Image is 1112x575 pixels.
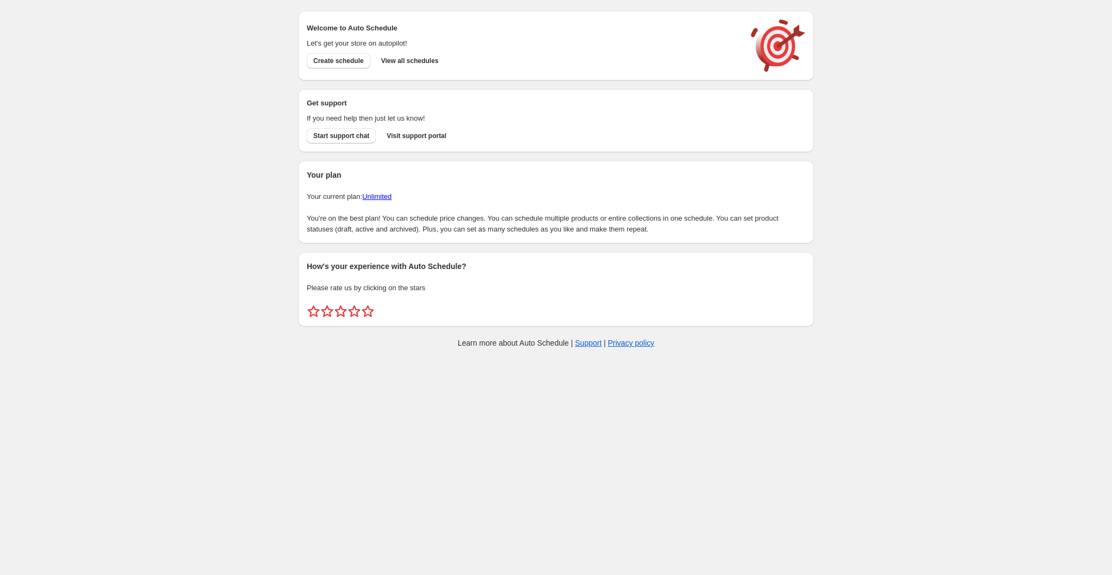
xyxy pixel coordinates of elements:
button: Create schedule [307,53,370,68]
p: Learn more about Auto Schedule | | [458,337,654,348]
h2: Welcome to Auto Schedule [307,23,740,34]
p: If you need help then just let us know! [307,113,740,124]
span: View all schedules [381,57,439,65]
p: Let's get your store on autopilot! [307,38,740,49]
a: Privacy policy [608,339,655,347]
h2: Get support [307,98,740,109]
h2: Your plan [307,170,805,180]
a: Unlimited [362,192,391,201]
a: Visit support portal [380,128,453,143]
a: Start support chat [307,128,376,143]
span: Start support chat [313,132,369,140]
p: Please rate us by clicking on the stars [307,283,805,293]
h2: How's your experience with Auto Schedule? [307,261,805,272]
button: View all schedules [375,53,445,68]
span: Visit support portal [387,132,446,140]
span: Create schedule [313,57,364,65]
p: Your current plan: [307,191,805,202]
p: You're on the best plan! You can schedule price changes. You can schedule multiple products or en... [307,213,805,235]
a: Support [575,339,602,347]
